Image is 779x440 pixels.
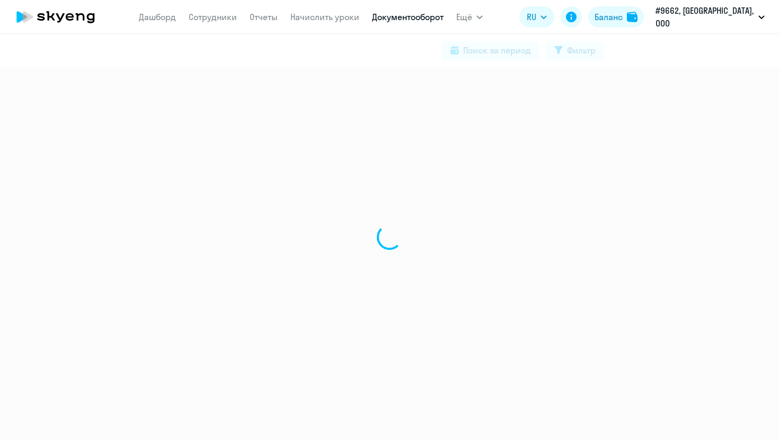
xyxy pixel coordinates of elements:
button: Ещё [456,6,483,28]
span: Ещё [456,11,472,23]
a: Отчеты [250,12,278,22]
a: Дашборд [139,12,176,22]
button: Балансbalance [588,6,644,28]
a: Документооборот [372,12,444,22]
button: RU [519,6,554,28]
span: RU [527,11,536,23]
img: balance [627,12,638,22]
div: Баланс [595,11,623,23]
a: Начислить уроки [290,12,359,22]
a: Сотрудники [189,12,237,22]
button: #9662, [GEOGRAPHIC_DATA], ООО [650,4,770,30]
p: #9662, [GEOGRAPHIC_DATA], ООО [656,4,754,30]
